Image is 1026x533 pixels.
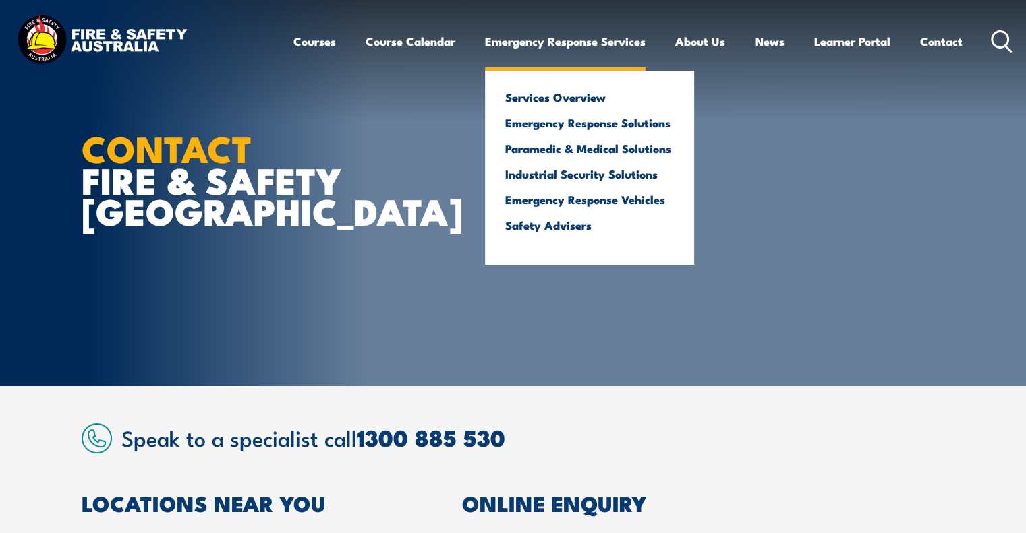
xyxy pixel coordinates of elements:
a: Emergency Response Solutions [505,117,674,129]
h2: Speak to a specialist call [121,425,945,449]
h2: ONLINE ENQUIRY [462,493,945,512]
a: Paramedic & Medical Solutions [505,142,674,154]
a: About Us [675,24,725,59]
a: Services Overview [505,91,674,103]
a: Industrial Security Solutions [505,168,674,180]
a: Course Calendar [366,24,455,59]
h1: FIRE & SAFETY [GEOGRAPHIC_DATA] [82,132,415,226]
a: Emergency Response Vehicles [505,193,674,206]
a: News [755,24,785,59]
strong: CONTACT [82,119,252,175]
h2: LOCATIONS NEAR YOU [82,493,401,512]
a: 1300 885 530 [357,419,505,455]
a: Emergency Response Services [485,24,646,59]
a: Courses [293,24,336,59]
a: Learner Portal [814,24,890,59]
a: Safety Advisers [505,219,674,231]
a: Contact [920,24,963,59]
